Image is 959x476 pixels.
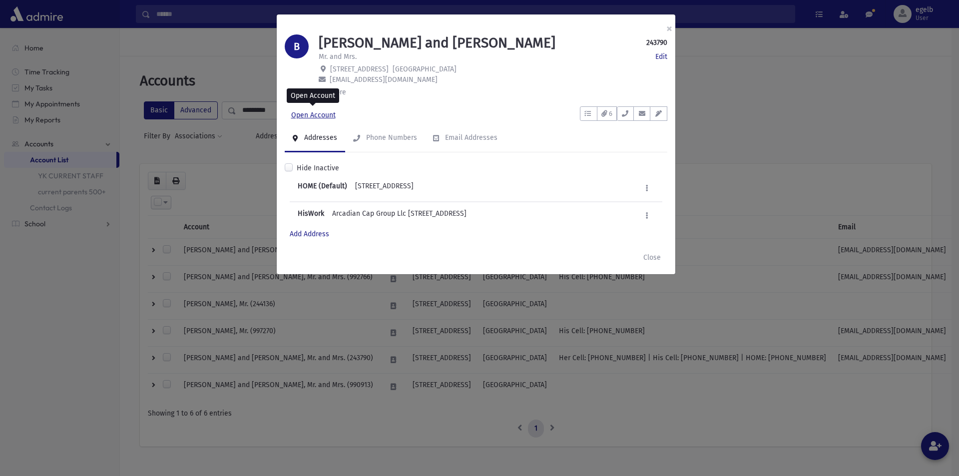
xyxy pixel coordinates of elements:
a: Phone Numbers [345,124,425,152]
span: 6 [609,109,612,119]
div: B [285,34,309,58]
span: [STREET_ADDRESS] [330,65,389,73]
div: Email Addresses [443,133,497,142]
div: Phone Numbers [364,133,417,142]
b: HisWork [298,208,324,223]
strong: 243790 [646,37,667,48]
a: Email Addresses [425,124,505,152]
a: Open Account [285,106,342,124]
div: Addresses [302,133,337,142]
div: Open Account [287,88,339,103]
button: 6 [597,106,617,121]
label: Hide Inactive [297,163,339,173]
div: Arcadian Cap Group Llc [STREET_ADDRESS] [332,208,467,223]
a: Addresses [285,124,345,152]
span: [EMAIL_ADDRESS][DOMAIN_NAME] [330,75,438,84]
a: Edit [655,51,667,62]
a: Add Address [290,230,329,238]
button: × [658,14,680,42]
p: Mr. and Mrs. [319,51,357,62]
b: HOME (Default) [298,181,347,195]
span: [GEOGRAPHIC_DATA] [393,65,457,73]
div: [STREET_ADDRESS] [355,181,414,195]
button: Close [637,248,667,266]
h1: [PERSON_NAME] and [PERSON_NAME] [319,34,555,51]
